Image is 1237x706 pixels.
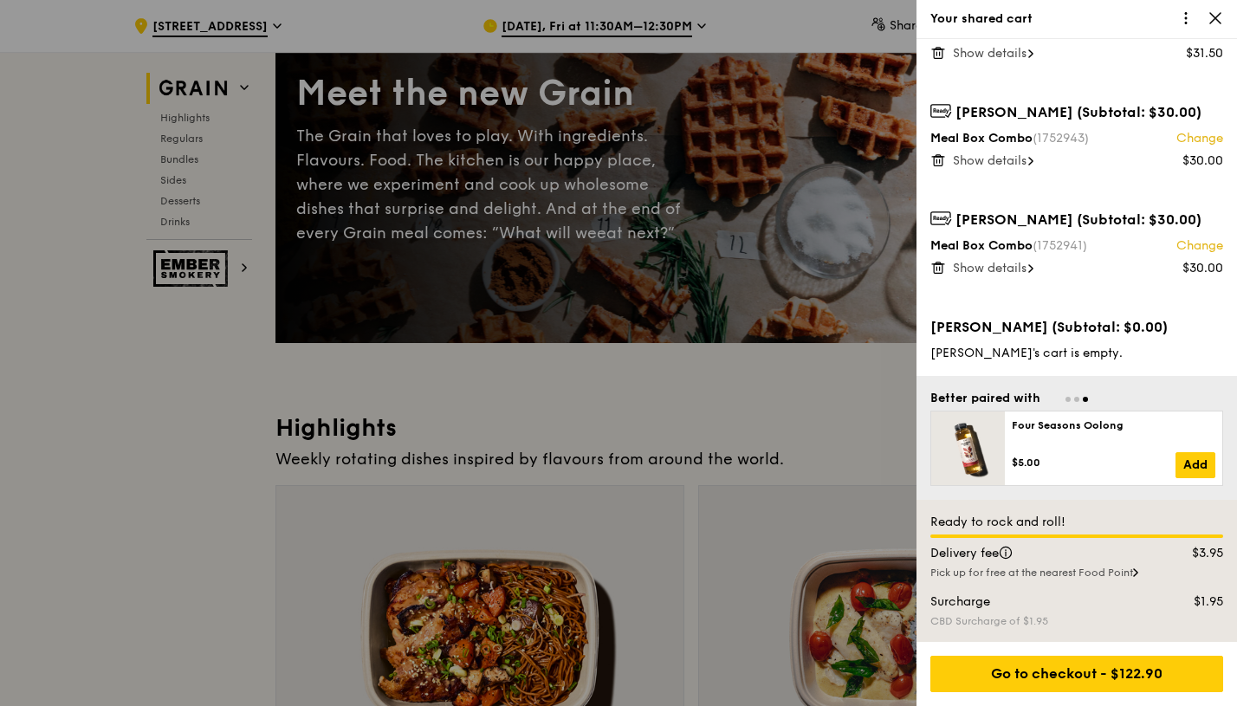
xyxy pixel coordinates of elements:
[930,390,1040,407] div: Better paired with
[1156,545,1234,562] div: $3.95
[1156,593,1234,611] div: $1.95
[1033,131,1089,146] span: (1752943)
[1186,45,1223,62] div: $31.50
[930,130,1223,147] div: Meal Box Combo
[953,153,1027,168] span: Show details
[953,261,1027,275] span: Show details
[1176,130,1223,147] a: Change
[1074,397,1079,402] span: Go to slide 2
[930,317,1223,338] div: [PERSON_NAME] (Subtotal: $0.00)
[920,545,1156,562] div: Delivery fee
[930,514,1223,531] div: Ready to rock and roll!
[930,102,1223,123] div: [PERSON_NAME] (Subtotal: $30.00)
[1012,456,1175,470] div: $5.00
[953,46,1027,61] span: Show details
[1182,152,1223,170] div: $30.00
[930,566,1223,580] div: Pick up for free at the nearest Food Point
[930,210,1223,230] div: [PERSON_NAME] (Subtotal: $30.00)
[930,656,1223,692] div: Go to checkout - $122.90
[1012,418,1215,432] div: Four Seasons Oolong
[1033,238,1087,253] span: (1752941)
[1083,397,1088,402] span: Go to slide 3
[930,237,1223,255] div: Meal Box Combo
[930,345,1223,362] div: [PERSON_NAME]'s cart is empty.
[920,593,1156,611] div: Surcharge
[1175,452,1215,478] a: Add
[1182,260,1223,277] div: $30.00
[1176,237,1223,255] a: Change
[1065,397,1071,402] span: Go to slide 1
[930,614,1223,628] div: CBD Surcharge of $1.95
[930,10,1223,28] div: Your shared cart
